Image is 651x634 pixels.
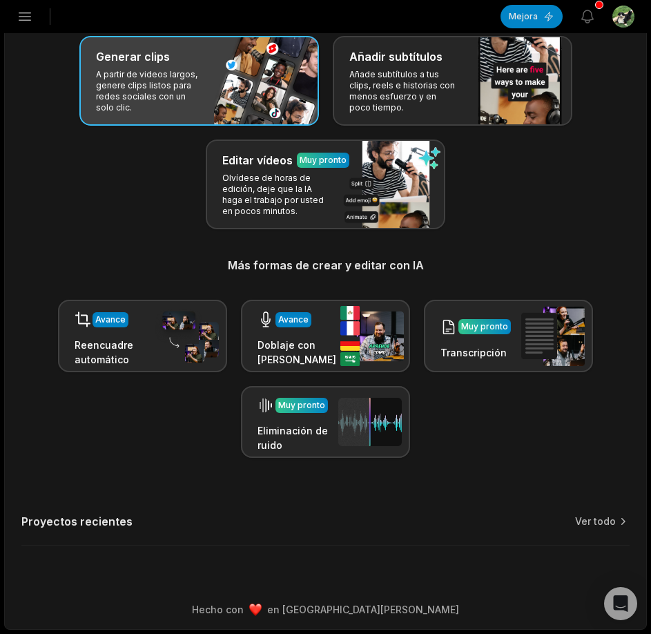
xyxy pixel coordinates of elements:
[575,515,616,528] a: Ver todo
[521,307,585,366] img: transcription.png
[440,347,507,358] font: Transcripción
[75,339,133,365] font: Reencuadre automático
[278,314,309,325] font: Avance
[461,321,508,332] font: Muy pronto
[338,398,402,445] img: noise_removal.png
[155,309,219,363] img: auto_reframe.png
[604,587,637,620] div: Abrir Intercom Messenger
[222,153,293,167] font: Editar vídeos
[509,11,538,21] font: Mejora
[228,258,424,272] font: Más formas de crear y editar con IA
[192,604,244,615] font: Hecho con
[258,425,328,451] font: Eliminación de ruido
[96,69,197,113] font: A partir de videos largos, genere clips listos para redes sociales con un solo clic.
[340,306,404,366] img: ai_dubbing.png
[21,515,133,528] font: Proyectos recientes
[96,50,170,64] font: Generar clips
[278,400,325,410] font: Muy pronto
[249,604,262,616] img: emoji de corazón
[501,5,563,28] button: Mejora
[300,155,347,165] font: Muy pronto
[95,314,126,325] font: Avance
[222,173,324,216] font: Olvídese de horas de edición, deje que la IA haga el trabajo por usted en pocos minutos.
[575,515,616,527] font: Ver todo
[258,339,336,365] font: Doblaje con [PERSON_NAME]
[349,69,455,113] font: Añade subtítulos a tus clips, reels e historias con menos esfuerzo y en poco tiempo.
[349,50,443,64] font: Añadir subtítulos
[267,604,459,615] font: en [GEOGRAPHIC_DATA][PERSON_NAME]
